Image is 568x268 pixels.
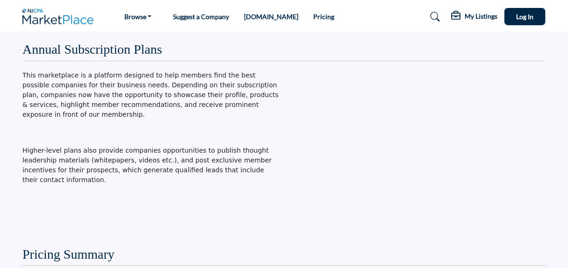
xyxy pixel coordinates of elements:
div: My Listings [451,11,497,22]
p: This marketplace is a platform designed to help members find the best possible companies for thei... [22,71,279,139]
span: Log In [517,13,534,21]
a: Suggest a Company [173,13,229,21]
button: Log In [504,8,546,25]
a: [DOMAIN_NAME] [244,13,298,21]
h2: Pricing Summary [22,247,115,262]
h2: Annual Subscription Plans [22,42,162,57]
p: Higher-level plans also provide companies opportunities to publish thought leadership materials (... [22,146,279,185]
a: Browse [118,10,158,23]
img: Site Logo [22,9,98,24]
h5: My Listings [465,12,497,21]
a: Pricing [313,13,334,21]
a: Search [422,9,446,24]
